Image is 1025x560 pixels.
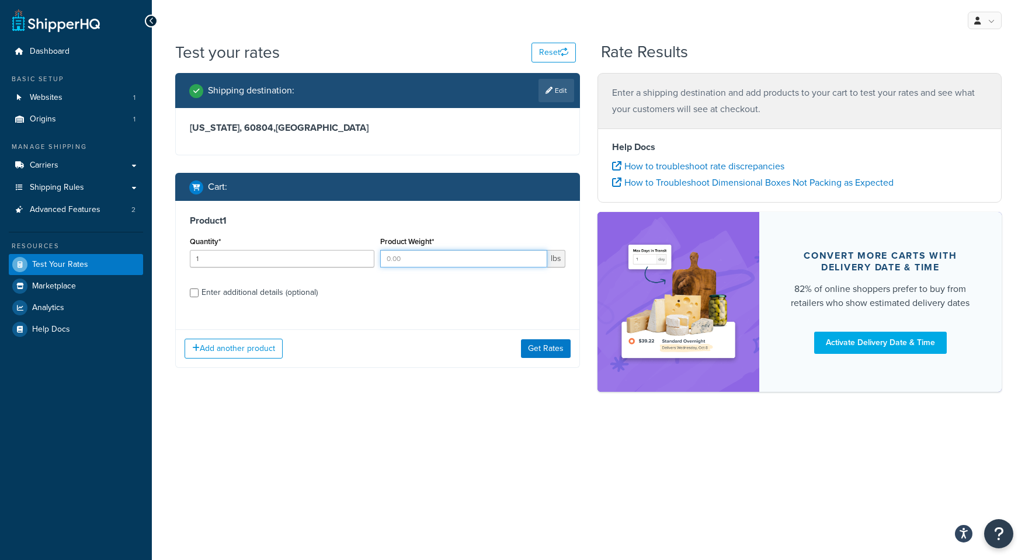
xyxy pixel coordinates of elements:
[30,183,84,193] span: Shipping Rules
[190,237,221,246] label: Quantity*
[814,332,947,354] a: Activate Delivery Date & Time
[9,142,143,152] div: Manage Shipping
[9,87,143,109] a: Websites1
[521,339,571,358] button: Get Rates
[185,339,283,359] button: Add another product
[787,282,974,310] div: 82% of online shoppers prefer to buy from retailers who show estimated delivery dates
[9,254,143,275] a: Test Your Rates
[30,47,70,57] span: Dashboard
[190,215,565,227] h3: Product 1
[9,41,143,62] a: Dashboard
[32,303,64,313] span: Analytics
[9,74,143,84] div: Basic Setup
[612,176,894,189] a: How to Troubleshoot Dimensional Boxes Not Packing as Expected
[201,284,318,301] div: Enter additional details (optional)
[601,43,688,61] h2: Rate Results
[538,79,574,102] a: Edit
[133,93,135,103] span: 1
[9,319,143,340] a: Help Docs
[190,288,199,297] input: Enter additional details (optional)
[9,199,143,221] li: Advanced Features
[190,250,374,267] input: 0.0
[612,140,988,154] h4: Help Docs
[9,87,143,109] li: Websites
[30,114,56,124] span: Origins
[32,260,88,270] span: Test Your Rates
[175,41,280,64] h1: Test your rates
[30,93,62,103] span: Websites
[131,205,135,215] span: 2
[30,161,58,171] span: Carriers
[133,114,135,124] span: 1
[984,519,1013,548] button: Open Resource Center
[380,250,547,267] input: 0.00
[208,182,227,192] h2: Cart :
[30,205,100,215] span: Advanced Features
[547,250,565,267] span: lbs
[9,199,143,221] a: Advanced Features2
[32,325,70,335] span: Help Docs
[612,159,784,173] a: How to troubleshoot rate discrepancies
[9,297,143,318] a: Analytics
[9,241,143,251] div: Resources
[9,276,143,297] a: Marketplace
[208,85,294,96] h2: Shipping destination :
[9,109,143,130] li: Origins
[612,85,988,117] p: Enter a shipping destination and add products to your cart to test your rates and see what your c...
[9,177,143,199] a: Shipping Rules
[9,155,143,176] a: Carriers
[9,109,143,130] a: Origins1
[615,229,742,374] img: feature-image-ddt-36eae7f7280da8017bfb280eaccd9c446f90b1fe08728e4019434db127062ab4.png
[32,281,76,291] span: Marketplace
[531,43,576,62] button: Reset
[787,250,974,273] div: Convert more carts with delivery date & time
[190,122,565,134] h3: [US_STATE], 60804 , [GEOGRAPHIC_DATA]
[380,237,434,246] label: Product Weight*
